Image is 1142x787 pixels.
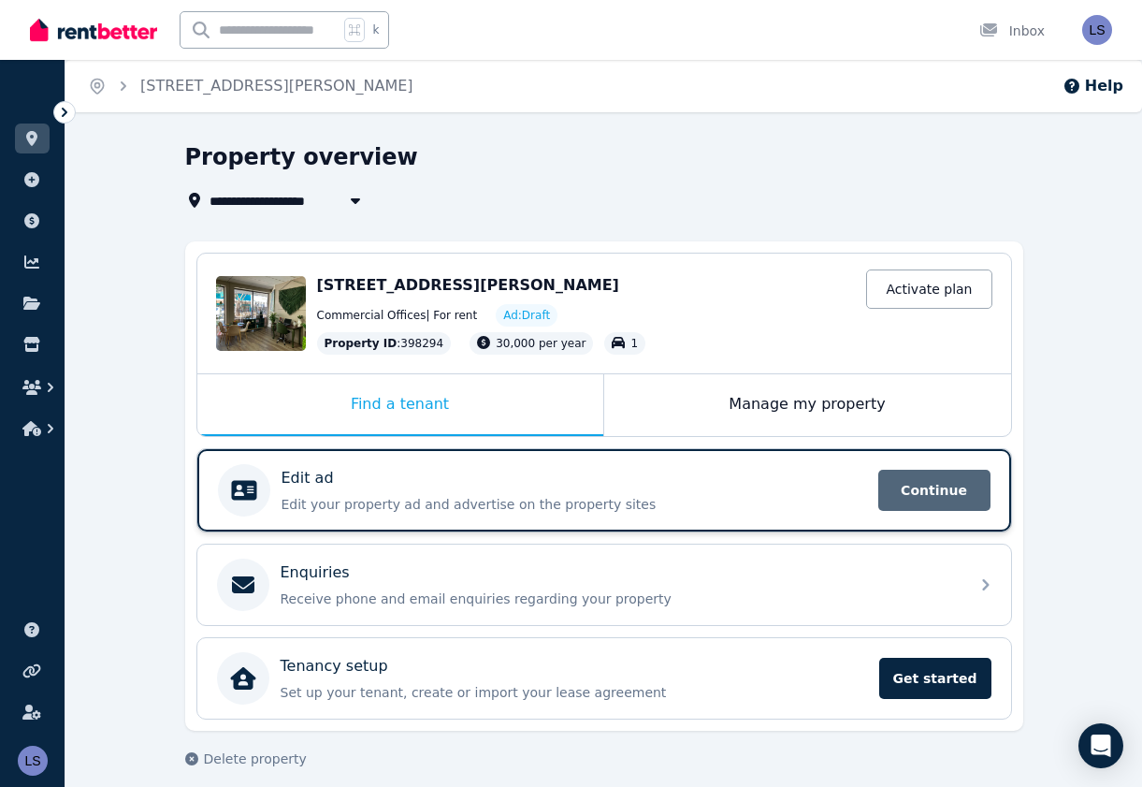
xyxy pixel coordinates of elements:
[197,545,1011,625] a: EnquiriesReceive phone and email enquiries regarding your property
[630,337,638,350] span: 1
[281,655,388,678] p: Tenancy setup
[204,750,307,768] span: Delete property
[281,561,350,584] p: Enquiries
[604,374,1011,436] div: Manage my property
[317,276,619,294] span: [STREET_ADDRESS][PERSON_NAME]
[496,337,585,350] span: 30,000 per year
[372,22,379,37] span: k
[1062,75,1123,97] button: Help
[197,449,1011,532] a: Edit adEdit your property ad and advertise on the property sitesContinue
[140,77,413,95] a: [STREET_ADDRESS][PERSON_NAME]
[503,308,550,323] span: Ad: Draft
[317,308,478,323] span: Commercial Offices | For rent
[325,336,398,351] span: Property ID
[185,750,307,768] button: Delete property
[878,470,990,511] span: Continue
[979,22,1045,40] div: Inbox
[1078,723,1123,768] div: Open Intercom Messenger
[197,638,1011,719] a: Tenancy setupSet up your tenant, create or import your lease agreementGet started
[18,746,48,776] img: Lena Schmiegel
[281,590,958,608] p: Receive phone and email enquiries regarding your property
[30,16,157,44] img: RentBetter
[317,332,452,355] div: : 398294
[1082,15,1112,45] img: Lena Schmiegel
[879,658,991,699] span: Get started
[65,60,436,112] nav: Breadcrumb
[197,374,603,436] div: Find a tenant
[866,270,991,309] a: Activate plan
[185,142,418,172] h1: Property overview
[282,467,334,489] p: Edit ad
[281,683,868,702] p: Set up your tenant, create or import your lease agreement
[282,495,867,514] p: Edit your property ad and advertise on the property sites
